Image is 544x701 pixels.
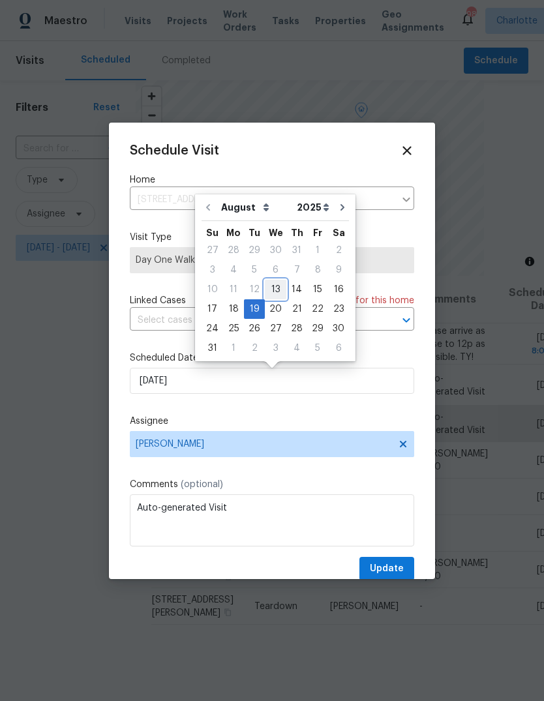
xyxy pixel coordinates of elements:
div: Fri Aug 01 2025 [307,241,328,260]
div: 2 [244,339,265,357]
span: [PERSON_NAME] [136,439,391,449]
abbr: Wednesday [269,228,283,237]
label: Assignee [130,415,414,428]
select: Month [218,198,294,217]
abbr: Tuesday [249,228,260,237]
div: 28 [286,320,307,338]
div: 4 [223,261,244,279]
div: Tue Sep 02 2025 [244,338,265,358]
div: Fri Sep 05 2025 [307,338,328,358]
abbr: Saturday [333,228,345,237]
div: 29 [307,320,328,338]
div: 10 [202,280,223,299]
div: 19 [244,300,265,318]
div: Thu Aug 07 2025 [286,260,307,280]
div: Thu Aug 21 2025 [286,299,307,319]
div: Sun Aug 03 2025 [202,260,223,280]
div: Sat Aug 23 2025 [328,299,349,319]
div: 30 [265,241,286,260]
div: 27 [265,320,286,338]
abbr: Monday [226,228,241,237]
div: 1 [307,241,328,260]
div: Thu Aug 14 2025 [286,280,307,299]
div: 27 [202,241,223,260]
div: Wed Jul 30 2025 [265,241,286,260]
div: 5 [307,339,328,357]
div: Tue Aug 26 2025 [244,319,265,338]
div: 30 [328,320,349,338]
div: Sat Aug 16 2025 [328,280,349,299]
abbr: Thursday [291,228,303,237]
div: Sun Aug 17 2025 [202,299,223,319]
div: Sun Aug 10 2025 [202,280,223,299]
div: Fri Aug 22 2025 [307,299,328,319]
select: Year [294,198,333,217]
input: M/D/YYYY [130,368,414,394]
abbr: Sunday [206,228,219,237]
div: Mon Aug 04 2025 [223,260,244,280]
div: 13 [265,280,286,299]
div: Sat Sep 06 2025 [328,338,349,358]
div: Sat Aug 09 2025 [328,260,349,280]
div: 24 [202,320,223,338]
div: 2 [328,241,349,260]
div: 1 [223,339,244,357]
div: 3 [265,339,286,357]
div: 17 [202,300,223,318]
div: 21 [286,300,307,318]
button: Open [397,311,416,329]
div: Tue Aug 05 2025 [244,260,265,280]
div: 29 [244,241,265,260]
div: Tue Aug 19 2025 [244,299,265,319]
div: 31 [202,339,223,357]
button: Update [359,557,414,581]
div: 9 [328,261,349,279]
div: 8 [307,261,328,279]
div: 22 [307,300,328,318]
div: Sun Aug 24 2025 [202,319,223,338]
div: 28 [223,241,244,260]
div: Tue Jul 29 2025 [244,241,265,260]
input: Select cases [130,310,378,331]
div: 5 [244,261,265,279]
div: Mon Aug 18 2025 [223,299,244,319]
div: Mon Sep 01 2025 [223,338,244,358]
div: 4 [286,339,307,357]
span: Close [400,143,414,158]
button: Go to previous month [198,194,218,220]
div: Thu Aug 28 2025 [286,319,307,338]
div: 6 [328,339,349,357]
div: Wed Aug 20 2025 [265,299,286,319]
div: 7 [286,261,307,279]
div: Fri Aug 08 2025 [307,260,328,280]
div: Sat Aug 30 2025 [328,319,349,338]
textarea: Auto-generated Visit [130,494,414,546]
div: 14 [286,280,307,299]
div: Mon Aug 11 2025 [223,280,244,299]
div: Mon Aug 25 2025 [223,319,244,338]
span: (optional) [181,480,223,489]
div: 26 [244,320,265,338]
div: 25 [223,320,244,338]
div: Tue Aug 12 2025 [244,280,265,299]
span: Update [370,561,404,577]
div: Sun Jul 27 2025 [202,241,223,260]
div: Fri Aug 29 2025 [307,319,328,338]
div: 23 [328,300,349,318]
label: Scheduled Date [130,351,414,365]
div: 11 [223,280,244,299]
div: 18 [223,300,244,318]
div: Wed Sep 03 2025 [265,338,286,358]
label: Visit Type [130,231,414,244]
div: Mon Jul 28 2025 [223,241,244,260]
div: Wed Aug 13 2025 [265,280,286,299]
div: Sun Aug 31 2025 [202,338,223,358]
div: Sat Aug 02 2025 [328,241,349,260]
div: Thu Jul 31 2025 [286,241,307,260]
button: Go to next month [333,194,352,220]
div: 3 [202,261,223,279]
div: 15 [307,280,328,299]
abbr: Friday [313,228,322,237]
label: Home [130,173,414,186]
div: Wed Aug 06 2025 [265,260,286,280]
